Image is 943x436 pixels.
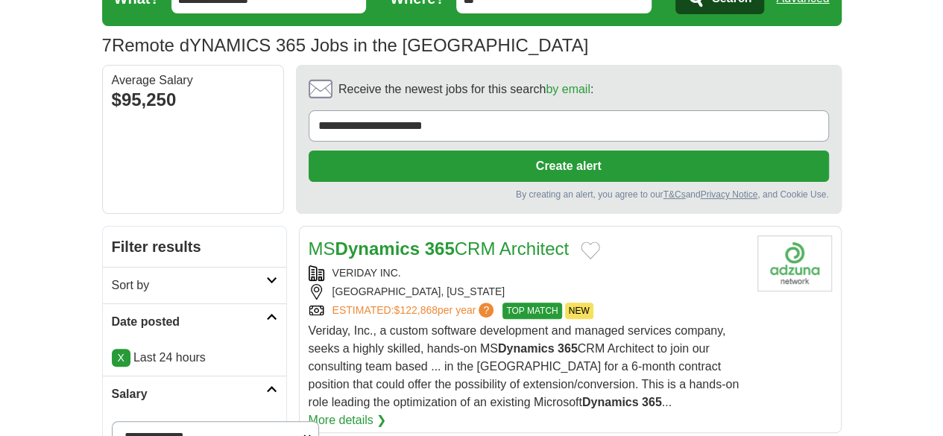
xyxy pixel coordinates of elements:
img: Company logo [757,236,832,291]
span: Receive the newest jobs for this search : [338,80,593,98]
a: X [112,349,130,367]
strong: 365 [558,342,578,355]
a: by email [546,83,590,95]
strong: Dynamics [498,342,555,355]
h2: Sort by [112,277,266,294]
strong: 365 [425,238,455,259]
span: TOP MATCH [502,303,561,319]
button: Create alert [309,151,829,182]
span: NEW [565,303,593,319]
h2: Date posted [112,313,266,331]
h2: Salary [112,385,266,403]
a: MSDynamics 365CRM Architect [309,238,569,259]
div: [GEOGRAPHIC_DATA], [US_STATE] [309,284,745,300]
span: $122,868 [394,304,437,316]
div: VERIDAY INC. [309,265,745,281]
h1: Remote dYNAMICS 365 Jobs in the [GEOGRAPHIC_DATA] [102,35,589,55]
a: Salary [103,376,286,412]
strong: Dynamics [582,396,639,408]
div: Average Salary [112,75,274,86]
button: Add to favorite jobs [581,241,600,259]
a: Sort by [103,267,286,303]
div: By creating an alert, you agree to our and , and Cookie Use. [309,188,829,201]
div: $95,250 [112,86,274,113]
span: ? [479,303,493,317]
a: T&Cs [663,189,685,200]
a: ESTIMATED:$122,868per year? [332,303,497,319]
a: Date posted [103,303,286,340]
span: 7 [102,32,112,59]
strong: 365 [642,396,662,408]
p: Last 24 hours [112,349,277,367]
a: More details ❯ [309,411,387,429]
strong: Dynamics [335,238,420,259]
a: Privacy Notice [700,189,757,200]
span: Veriday, Inc., a custom software development and managed services company, seeks a highly skilled... [309,324,739,408]
h2: Filter results [103,227,286,267]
